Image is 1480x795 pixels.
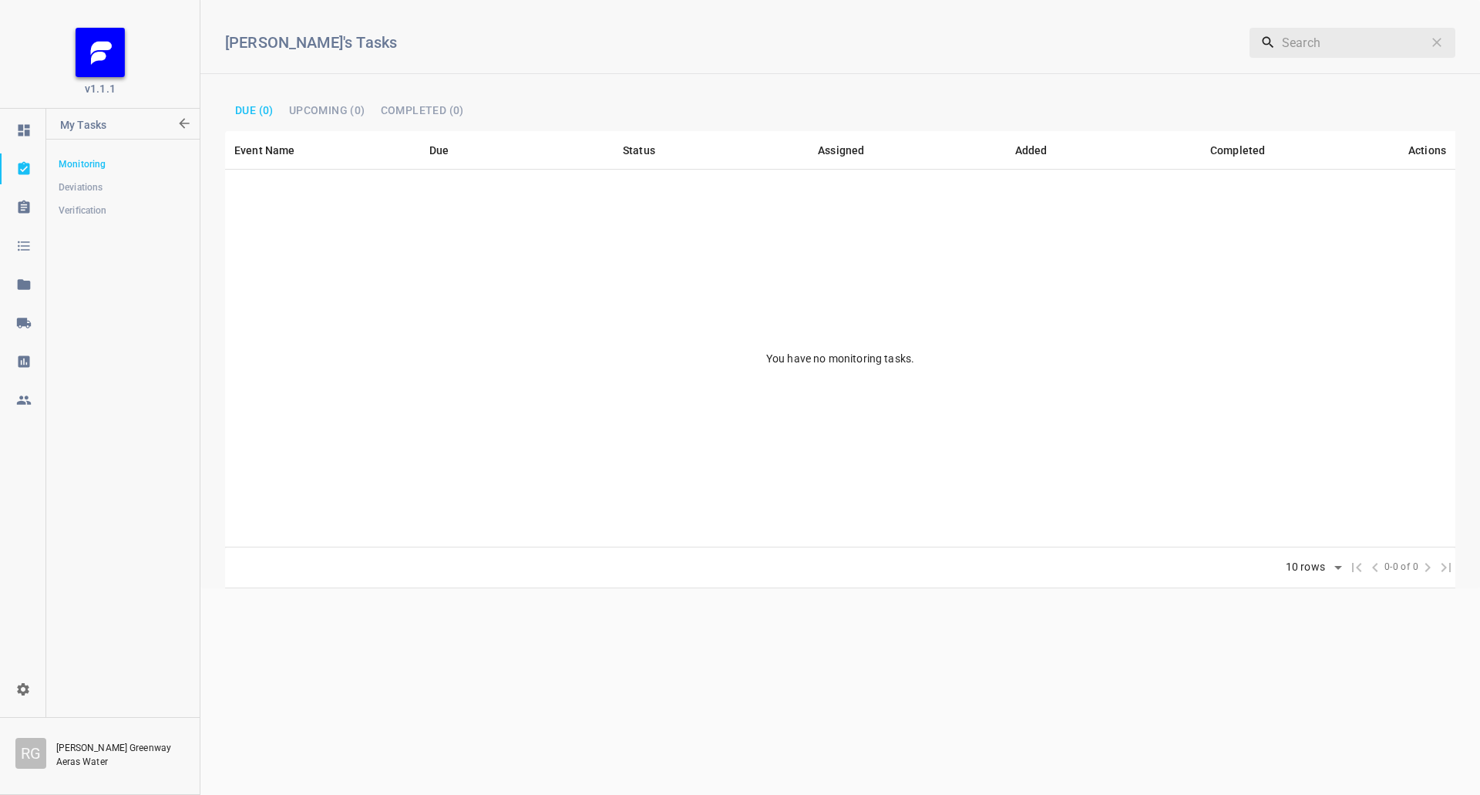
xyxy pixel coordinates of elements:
div: 10 rows [1282,561,1329,574]
p: My Tasks [60,109,175,146]
span: Last Page [1437,558,1455,577]
span: Monitoring [59,157,187,172]
button: Due (0) [229,100,280,120]
img: FB_Logo_Reversed_RGB_Icon.895fbf61.png [76,28,125,77]
span: Previous Page [1366,558,1384,577]
span: Verification [59,203,187,218]
h6: [PERSON_NAME]'s Tasks [225,30,1029,55]
button: Upcoming (0) [283,100,372,120]
button: Completed (0) [375,100,470,120]
div: Due [429,141,449,160]
span: Completed (0) [381,105,464,116]
span: Completed [1210,141,1285,160]
span: Added [1015,141,1068,160]
td: You have no monitoring tasks. [225,170,1455,547]
span: Assigned [818,141,884,160]
span: Next Page [1418,558,1437,577]
span: First Page [1347,558,1366,577]
p: Aeras Water [56,755,180,769]
div: R G [15,738,46,769]
a: Deviations [46,172,199,203]
div: Status [623,141,655,160]
span: Due [429,141,469,160]
span: 0-0 of 0 [1384,560,1418,575]
div: Added [1015,141,1048,160]
p: [PERSON_NAME] Greenway [56,741,184,755]
span: Due (0) [235,105,274,116]
span: Event Name [234,141,315,160]
div: Event Name [234,141,295,160]
div: 10 rows [1276,556,1347,579]
span: v1.1.1 [85,81,116,96]
input: Search [1282,27,1423,58]
a: Verification [46,195,199,226]
span: Deviations [59,180,187,195]
a: Monitoring [46,149,199,180]
svg: Search [1260,35,1276,50]
span: Upcoming (0) [289,105,365,116]
span: Status [623,141,675,160]
div: Assigned [818,141,864,160]
div: Completed [1210,141,1265,160]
